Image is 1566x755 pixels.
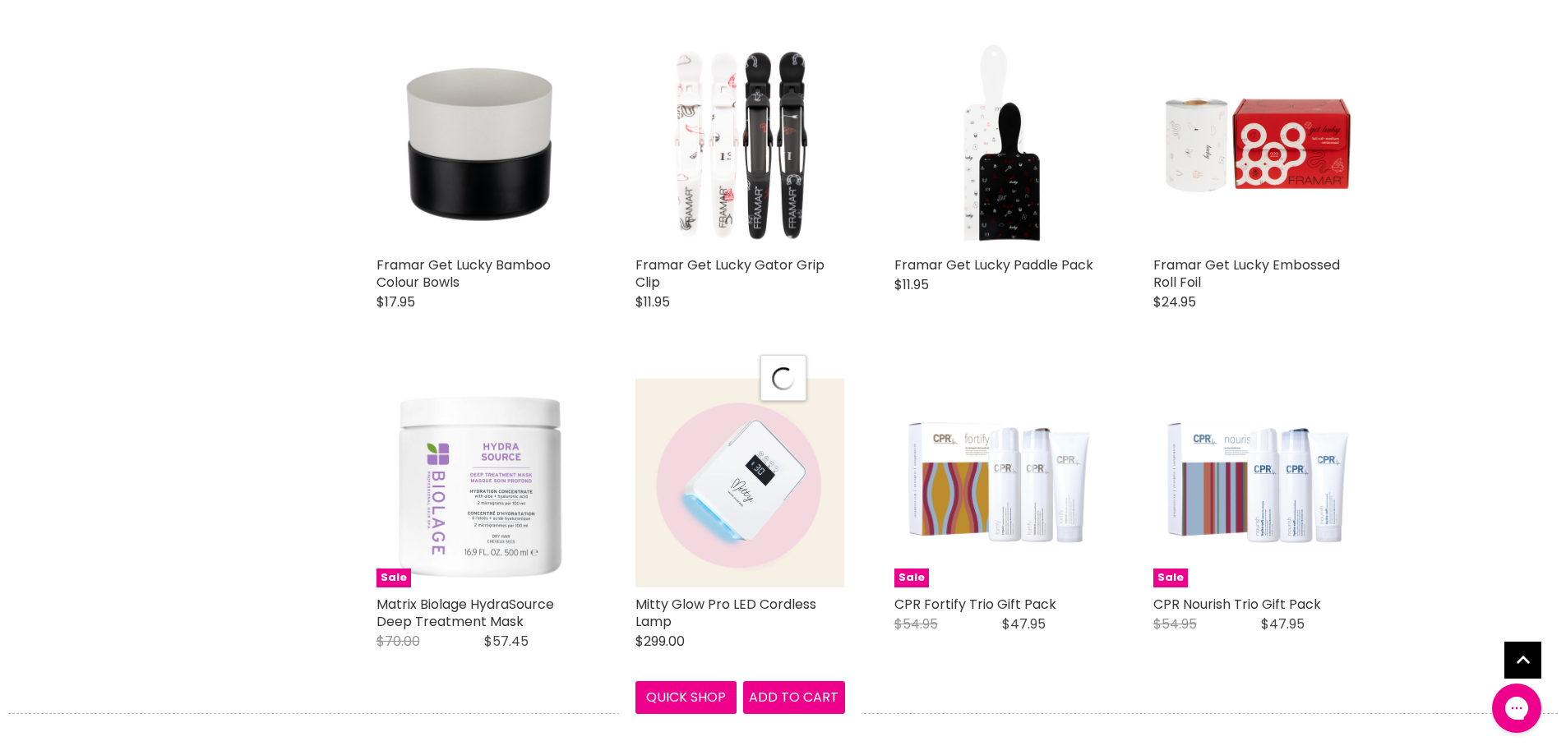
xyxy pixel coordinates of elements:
span: $24.95 [1153,292,1196,311]
a: CPR Nourish Trio Gift Pack CPR Nourish Trio Gift Pack Sale [1153,378,1363,587]
button: Add to cart [743,681,845,714]
span: $11.95 [635,292,670,311]
span: Sale [894,569,929,587]
button: Quick shop [635,681,737,714]
a: Framar Get Lucky Bamboo Colour Bowls Framar Get Lucky Bamboo Colour Bowls [376,39,586,248]
img: Framar Get Lucky Bamboo Colour Bowls [376,39,586,248]
a: Matrix Biolage HydraSource Deep Treatment Mask [376,595,554,631]
a: Framar Get Lucky Bamboo Colour Bowls [376,256,551,292]
img: Matrix Biolage HydraSource Deep Treatment Mask [376,378,586,587]
span: $70.00 [376,632,420,651]
span: $54.95 [894,615,938,633]
img: Framar Get Lucky Embossed Roll Foil [1153,39,1363,248]
a: CPR Fortify Trio Gift Pack [894,595,1056,614]
span: $11.95 [894,275,929,294]
a: Framar Get Lucky Paddle Pack Framar Get Lucky Paddle Pack [894,39,1104,248]
a: Framar Get Lucky Gator Grip Clip Framar Get Lucky Gator Grip Clip [635,39,845,248]
a: Framar Get Lucky Gator Grip Clip [635,256,825,292]
span: $17.95 [376,292,415,311]
span: $299.00 [635,632,685,651]
span: $54.95 [1153,615,1197,633]
img: CPR Nourish Trio Gift Pack [1153,378,1363,587]
span: Sale [376,569,411,587]
img: Framar Get Lucky Gator Grip Clip [635,39,845,248]
iframe: Gorgias live chat messenger [1484,678,1550,739]
a: Mitty Glow Pro LED Cordless Lamp [635,595,816,631]
img: CPR Fortify Trio Gift Pack [894,378,1104,587]
a: Framar Get Lucky Paddle Pack [894,256,1093,274]
a: Mitty Glow Pro LED Cordless Lamp Mitty Glow Pro LED Cordless Lamp [635,378,845,587]
img: Mitty Glow Pro LED Cordless Lamp [635,378,845,587]
span: Sale [1153,569,1188,587]
img: Framar Get Lucky Paddle Pack [894,39,1104,248]
a: Framar Get Lucky Embossed Roll Foil [1153,256,1340,292]
span: $47.95 [1261,615,1305,633]
a: Matrix Biolage HydraSource Deep Treatment Mask Sale [376,378,586,587]
span: $57.45 [484,632,529,651]
a: CPR Fortify Trio Gift Pack CPR Fortify Trio Gift Pack Sale [894,378,1104,587]
a: CPR Nourish Trio Gift Pack [1153,595,1321,614]
span: Add to cart [749,688,838,707]
span: $47.95 [1002,615,1046,633]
